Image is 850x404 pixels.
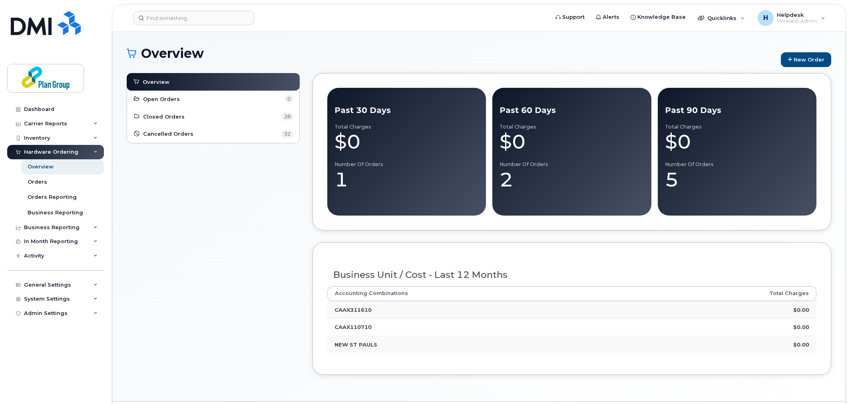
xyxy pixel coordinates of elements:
strong: CAAX311610 [334,307,372,313]
a: Closed Orders 28 [133,112,293,121]
div: Number of Orders [500,161,644,168]
div: $0 [665,130,809,154]
a: Open Orders 0 [133,94,293,104]
h3: Business Unit / Cost - Last 12 Months [333,270,810,280]
div: 1 [334,168,479,192]
div: Number of Orders [334,161,479,168]
strong: $0.00 [793,324,809,330]
strong: $0.00 [793,307,809,313]
th: Total Charges [629,286,816,301]
span: 0 [285,95,293,103]
div: $0 [500,130,644,154]
strong: $0.00 [793,341,809,348]
th: Accounting Combinations [327,286,630,301]
a: Cancelled Orders 32 [133,129,293,139]
div: Total Charges [500,124,644,130]
div: 5 [665,168,809,192]
div: Past 60 Days [500,105,644,116]
strong: CAAX110710 [334,324,372,330]
div: Past 90 Days [665,105,809,116]
span: Open Orders [143,95,180,103]
div: Past 30 Days [334,105,479,116]
strong: NEW ST PAULS [334,341,377,348]
a: New Order [781,52,831,67]
span: Cancelled Orders [143,130,193,138]
div: 2 [500,168,644,192]
div: Total Charges [665,124,809,130]
div: Number of Orders [665,161,809,168]
a: Overview [133,77,294,87]
span: Overview [143,78,169,86]
h1: Overview [127,46,777,60]
span: 28 [281,113,293,121]
span: 32 [281,130,293,138]
div: Total Charges [334,124,479,130]
span: Closed Orders [143,113,185,121]
div: $0 [334,130,479,154]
